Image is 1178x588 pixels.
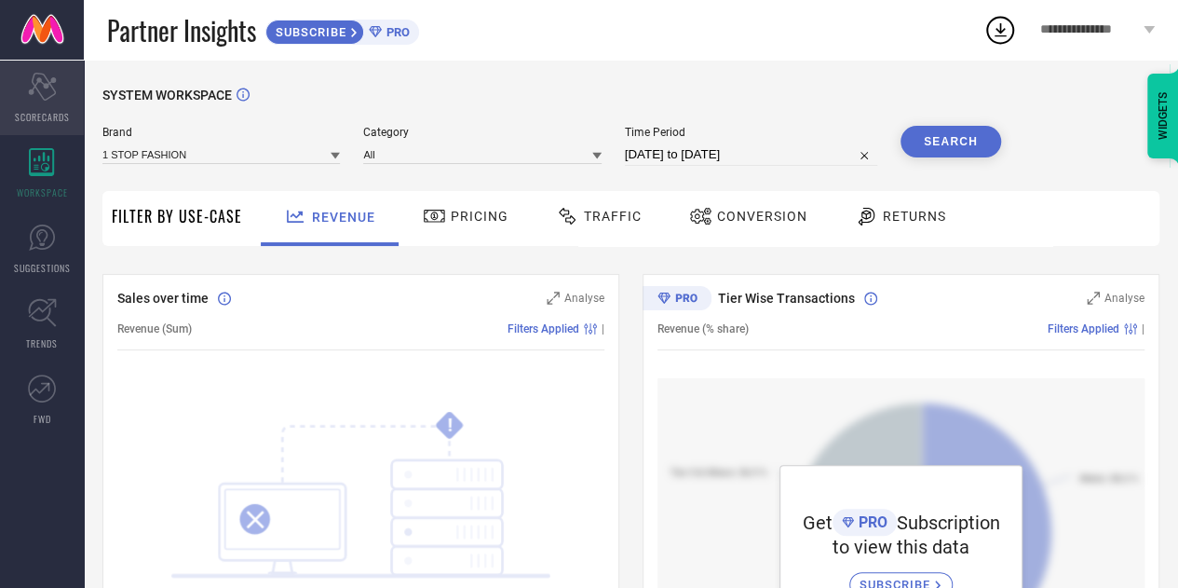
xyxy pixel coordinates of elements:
[883,209,946,224] span: Returns
[26,336,58,350] span: TRENDS
[833,536,969,558] span: to view this data
[718,291,855,306] span: Tier Wise Transactions
[15,110,70,124] span: SCORECARDS
[643,286,711,314] div: Premium
[312,210,375,225] span: Revenue
[1087,292,1100,305] svg: Zoom
[107,11,256,49] span: Partner Insights
[14,261,71,275] span: SUGGESTIONS
[854,513,887,531] span: PRO
[584,209,642,224] span: Traffic
[897,512,1000,534] span: Subscription
[34,412,51,426] span: FWD
[1048,322,1119,335] span: Filters Applied
[447,415,452,436] tspan: !
[625,144,877,166] input: Select time period
[112,205,242,227] span: Filter By Use-Case
[900,126,1001,157] button: Search
[547,292,560,305] svg: Zoom
[657,322,749,335] span: Revenue (% share)
[117,291,209,306] span: Sales over time
[717,209,807,224] span: Conversion
[363,126,601,139] span: Category
[508,322,579,335] span: Filters Applied
[564,292,604,305] span: Analyse
[266,25,351,39] span: SUBSCRIBE
[451,209,508,224] span: Pricing
[803,512,833,534] span: Get
[1104,292,1144,305] span: Analyse
[17,185,68,199] span: WORKSPACE
[382,25,410,39] span: PRO
[625,126,877,139] span: Time Period
[602,322,604,335] span: |
[983,13,1017,47] div: Open download list
[102,88,232,103] span: SYSTEM WORKSPACE
[1142,322,1144,335] span: |
[265,15,419,45] a: SUBSCRIBEPRO
[117,322,192,335] span: Revenue (Sum)
[102,126,340,139] span: Brand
